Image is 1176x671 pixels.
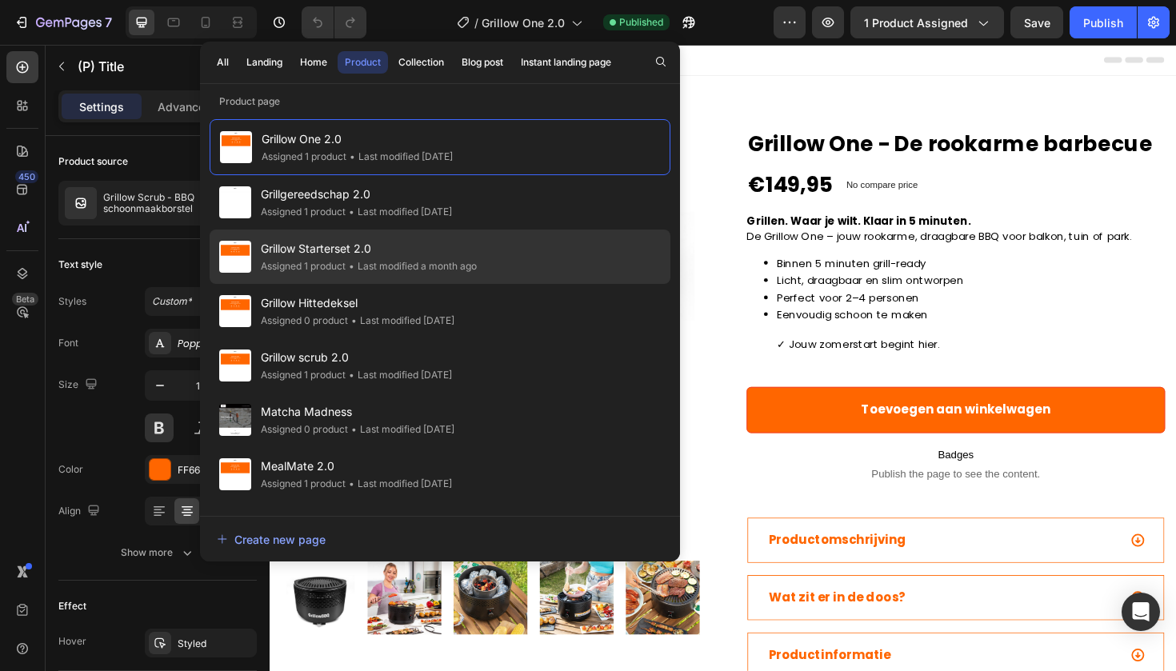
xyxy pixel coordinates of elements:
div: Assigned 1 product [261,476,346,492]
p: Grillow Scrub - BBQ schoonmaakborstel [103,192,250,214]
div: Last modified [DATE] [346,367,452,383]
span: Grillow scrub 2.0 [261,348,452,367]
button: Publish [1070,6,1137,38]
span: Grillgereedschap 2.0 [261,185,452,204]
span: Custom* [152,294,192,309]
div: Last modified [DATE] [346,476,452,492]
div: Assigned 1 product [261,204,346,220]
span: • [349,260,354,272]
button: Blog post [454,51,510,74]
button: 1 product assigned [850,6,1004,38]
button: Toevoegen aan winkelwagen [505,362,948,411]
p: ✓ Jouw zomerstart begint hier. [537,278,948,326]
div: Beta [12,293,38,306]
strong: Grillen. Waar je wilt. Klaar in 5 minuten. [505,178,742,194]
button: Create new page [216,523,664,555]
h2: Grillow One - De rookarme barbecue [505,90,948,121]
button: Collection [391,51,451,74]
div: 450 [15,170,38,183]
div: Assigned 1 product [262,149,346,165]
div: Poppins [178,337,253,351]
span: Grillow Starterset 2.0 [261,239,477,258]
button: Product [338,51,388,74]
span: Eenvoudig schoon te maken [537,278,697,294]
button: All [210,51,236,74]
div: Align [58,501,103,522]
button: Instant landing page [514,51,618,74]
div: Last modified [DATE] [348,421,454,437]
div: Product source [58,154,128,169]
span: Grillow One 2.0 [262,130,453,149]
strong: Wat zit er in de doos? [528,576,673,594]
div: Effect [58,599,86,613]
span: Matcha Madness [261,402,454,421]
div: Toevoegen aan winkelwagen [626,375,827,398]
p: Settings [79,98,124,115]
img: product feature img [65,187,97,219]
button: Home [293,51,334,74]
div: Styles [58,294,86,309]
span: • [351,423,357,435]
span: Grillow One 2.0 [482,14,565,31]
div: Assigned 1 product [261,367,346,383]
p: Licht, draagbaar en slim ontworpen [537,242,948,258]
span: Productomschrijving [528,515,674,533]
button: Landing [239,51,290,74]
div: Blog post [462,55,503,70]
p: Binnen 5 minuten grill-ready [537,224,948,240]
div: Open Intercom Messenger [1122,593,1160,631]
button: Show more [58,538,257,567]
div: Publish [1083,14,1123,31]
button: 7 [6,6,119,38]
div: Assigned 1 product [261,258,346,274]
span: 1 product assigned [864,14,968,31]
div: Last modified a month ago [346,258,477,274]
span: • [349,477,354,489]
p: Perfect voor 2–4 personen [537,261,948,277]
p: Advanced [158,98,212,115]
div: Color [58,462,83,477]
p: Product page [200,94,680,110]
span: Productinformatie [528,637,658,655]
iframe: Design area [270,45,1176,671]
p: (P) Title [78,57,250,76]
div: Landing [246,55,282,70]
span: Publish the page to see the content. [505,446,948,462]
div: All [217,55,229,70]
div: Last modified [DATE] [346,149,453,165]
div: €149,95 [505,134,598,164]
div: Undo/Redo [302,6,366,38]
div: Assigned 0 product [261,421,348,437]
div: Text style [58,258,102,272]
span: • [351,314,357,326]
span: Save [1024,16,1050,30]
span: De Grillow One – jouw rookarme, draagbare BBQ voor balkon, tuin of park. [505,194,913,210]
div: Styled [178,637,253,651]
p: No compare price [610,143,686,153]
div: Show more [121,545,195,561]
span: MealMate 2.0 [261,457,452,476]
div: Product [345,55,381,70]
div: Font [58,336,78,350]
div: FF6600 [178,463,253,477]
button: Save [1010,6,1063,38]
div: Hover [58,634,86,649]
div: Last modified [DATE] [348,313,454,329]
span: Badges [505,424,948,443]
div: Assigned 0 product [261,313,348,329]
div: Size [58,374,101,396]
span: • [349,369,354,381]
button: Custom* [145,287,257,316]
div: Collection [398,55,444,70]
span: / [474,14,478,31]
div: Home [300,55,327,70]
p: 7 [105,13,112,32]
span: • [350,150,355,162]
span: Grillow Hittedeksel [261,294,454,313]
div: Last modified [DATE] [346,204,452,220]
span: Published [619,15,663,30]
div: Create new page [217,531,326,548]
span: • [349,206,354,218]
div: Instant landing page [521,55,611,70]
